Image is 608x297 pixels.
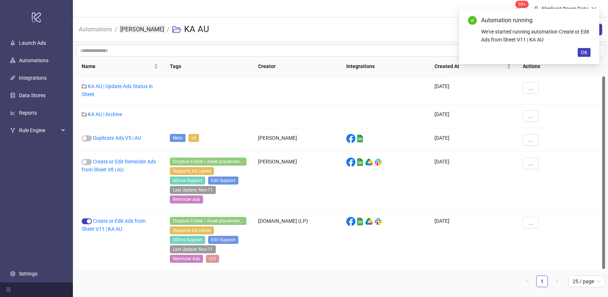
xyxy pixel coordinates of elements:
[515,1,529,8] sup: 1609
[525,279,530,283] span: left
[170,158,246,166] span: Dropbox Folder / Asset placement detection
[522,276,533,287] li: Previous Page
[481,16,591,25] div: Automation running
[82,84,87,89] span: folder
[429,128,517,152] div: [DATE]
[534,6,539,11] span: user
[573,276,601,287] span: 25 / page
[529,113,533,119] span: ...
[93,135,141,141] a: Duplicate Ads V5 | AU
[172,25,181,34] span: folder-open
[170,167,214,175] span: Supports Ad Labels
[578,48,591,57] button: OK
[188,134,199,142] span: v5
[252,211,340,270] div: [DOMAIN_NAME] (LP)
[88,111,122,117] a: KA AU | Archive
[206,255,219,263] span: v11
[529,137,533,143] span: ...
[468,16,477,25] span: check-circle
[429,76,517,104] div: [DATE]
[19,92,46,98] a: Data Stores
[10,128,15,133] span: fork
[19,271,38,277] a: Settings
[529,85,533,91] span: ...
[82,218,145,232] a: Create or Edit Ads from Sheet V11 | KA AU
[581,49,588,55] span: OK
[252,152,340,211] div: [PERSON_NAME]
[119,25,165,33] a: [PERSON_NAME]
[19,75,47,81] a: Integrations
[6,287,11,292] span: menu-fold
[82,83,153,97] a: KA AU | Update Ads Status in Sheet
[551,276,562,287] button: right
[19,110,37,116] a: Reports
[170,217,246,225] span: Dropbox Folder / Asset placement detection
[523,110,539,122] button: ...
[591,6,596,11] span: down
[523,217,539,229] button: ...
[82,112,87,117] span: folder
[429,152,517,211] div: [DATE]
[76,56,164,76] th: Name
[554,279,559,283] span: right
[167,18,169,41] li: /
[568,276,605,287] div: Page Size
[77,25,113,33] a: Automations
[481,28,591,44] div: We've started running automation Create or Edit Ads from Sheet V11 | KA AU
[208,177,238,185] span: Edit Support
[429,104,517,128] div: [DATE]
[523,82,539,94] button: ...
[115,18,117,41] li: /
[170,255,203,263] span: Reminder Ads
[434,62,505,70] span: Created At
[170,186,216,194] span: Last Update: Nov-11
[184,24,209,35] h3: KA AU
[170,245,216,253] span: Last Update: Nov-11
[551,276,562,287] li: Next Page
[529,161,533,166] span: ...
[429,211,517,270] div: [DATE]
[170,134,186,142] span: Meta
[429,56,517,76] th: Created At
[170,236,205,244] span: GDrive Support
[537,276,547,287] a: 1
[340,56,429,76] th: Integrations
[523,158,539,169] button: ...
[208,236,238,244] span: Edit Support
[536,276,548,287] li: 1
[539,5,591,13] div: Elephant Room Data
[523,134,539,146] button: ...
[82,159,156,173] a: Create or Edit Reminder Ads from Sheet V8 | AU
[164,56,252,76] th: Tags
[529,220,533,226] span: ...
[252,128,340,152] div: [PERSON_NAME]
[170,195,203,203] span: Reminder Ads
[19,58,48,63] a: Automations
[19,40,46,46] a: Launch Ads
[82,62,152,70] span: Name
[19,123,59,138] span: Rule Engine
[170,226,214,234] span: Supports Ad Labels
[170,177,205,185] span: GDrive Support
[522,276,533,287] button: left
[252,56,340,76] th: Creator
